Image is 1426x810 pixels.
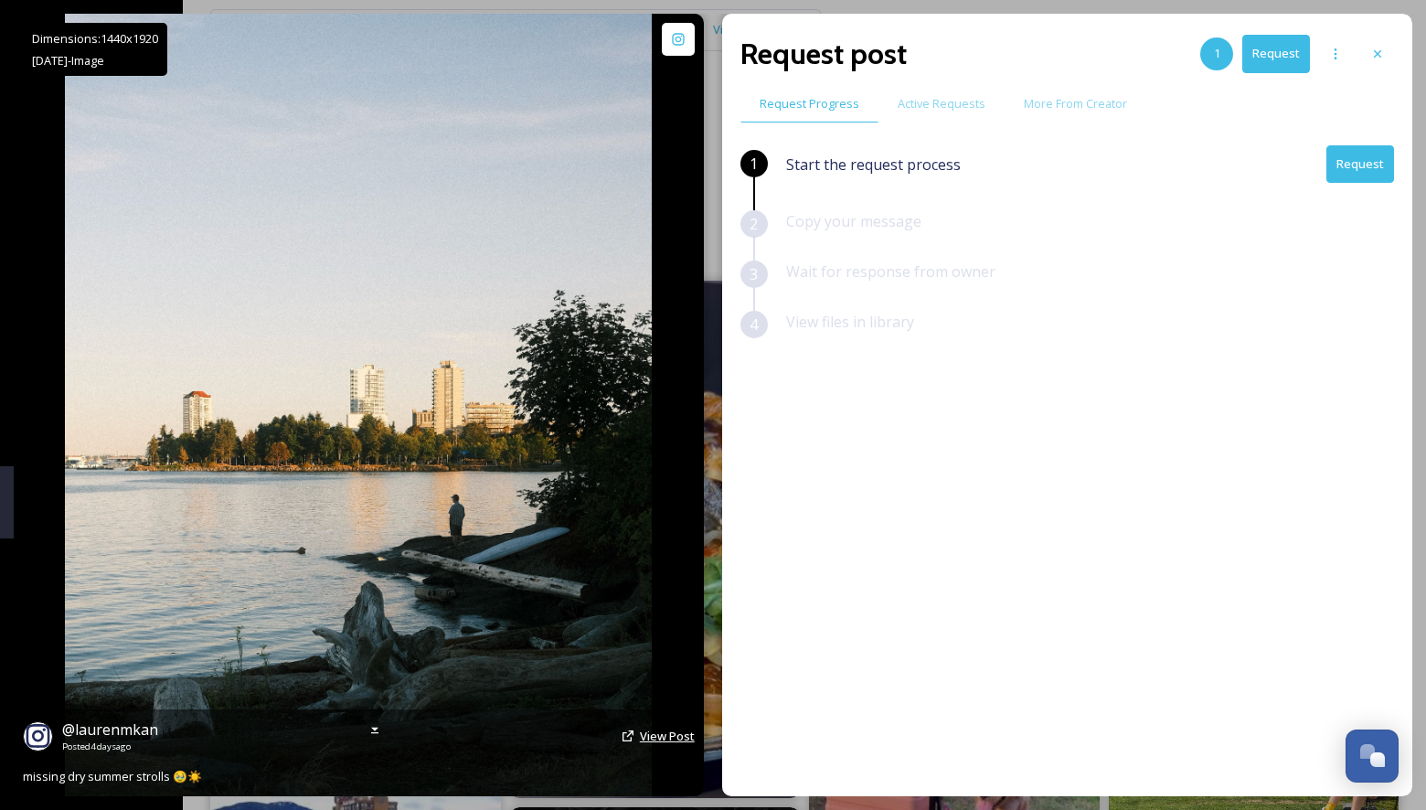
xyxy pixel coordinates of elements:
span: 2 [750,213,758,235]
h2: Request post [740,32,907,76]
button: Request [1242,35,1310,72]
span: @ laurenmkan [62,719,158,740]
span: Posted 4 days ago [62,741,158,753]
span: Active Requests [898,95,985,112]
span: [DATE] - Image [32,52,104,69]
span: 4 [750,314,758,336]
span: View Post [640,728,695,744]
span: 1 [1214,45,1220,62]
span: Request Progress [760,95,859,112]
button: Request [1326,145,1394,183]
span: 3 [750,263,758,285]
img: missing dry summer strolls 🥹☀️ [65,14,652,796]
span: Dimensions: 1440 x 1920 [32,30,158,47]
span: 1 [750,153,758,175]
a: View Post [640,728,695,745]
span: View files in library [786,312,914,332]
a: @laurenmkan [62,719,158,741]
span: Wait for response from owner [786,261,995,282]
span: Start the request process [786,154,961,176]
span: Copy your message [786,211,921,231]
button: Open Chat [1346,730,1399,783]
span: More From Creator [1024,95,1127,112]
span: missing dry summer strolls 🥹☀️ [23,768,202,784]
